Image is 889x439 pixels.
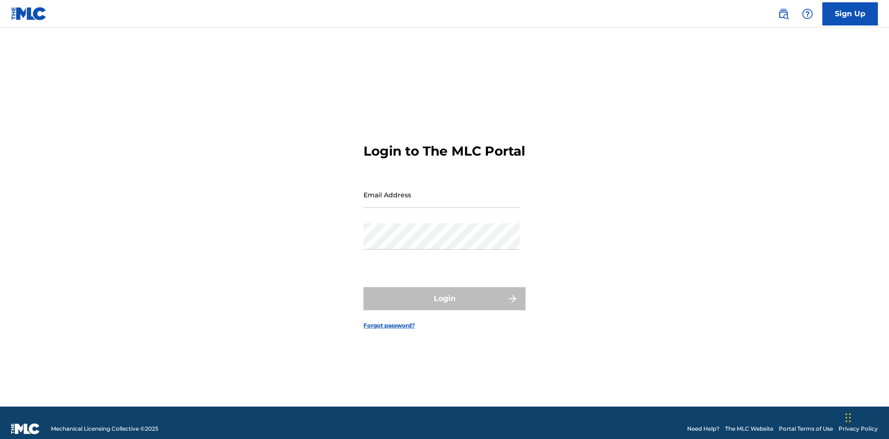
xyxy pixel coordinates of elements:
iframe: Chat Widget [843,395,889,439]
a: Forgot password? [363,321,415,330]
div: Drag [845,404,851,432]
a: The MLC Website [725,425,773,433]
a: Portal Terms of Use [779,425,833,433]
img: MLC Logo [11,7,47,20]
img: logo [11,423,40,434]
a: Privacy Policy [839,425,878,433]
div: Help [798,5,817,23]
img: help [802,8,813,19]
h3: Login to The MLC Portal [363,143,525,159]
a: Sign Up [822,2,878,25]
a: Need Help? [687,425,720,433]
a: Public Search [774,5,793,23]
img: search [778,8,789,19]
span: Mechanical Licensing Collective © 2025 [51,425,158,433]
